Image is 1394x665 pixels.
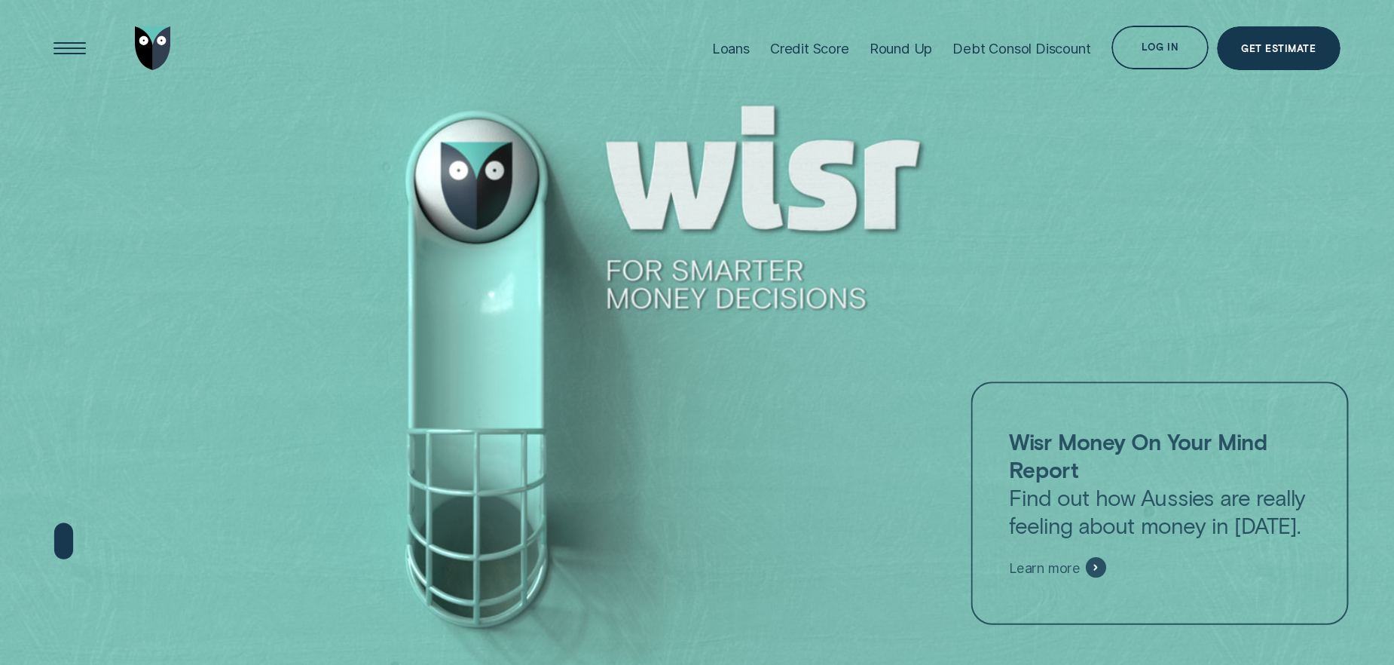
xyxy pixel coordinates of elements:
strong: Wisr Money On Your Mind Report [1009,429,1267,483]
a: Get Estimate [1217,26,1341,70]
div: Round Up [870,40,933,57]
span: Learn more [1009,559,1080,577]
div: Debt Consol Discount [952,40,1090,57]
p: Find out how Aussies are really feeling about money in [DATE]. [1009,429,1310,539]
img: Wisr [135,26,172,70]
div: Loans [712,40,750,57]
a: Wisr Money On Your Mind ReportFind out how Aussies are really feeling about money in [DATE].Learn... [971,382,1348,625]
button: Log in [1111,26,1209,69]
div: Credit Score [770,40,849,57]
button: Open Menu [48,26,92,70]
